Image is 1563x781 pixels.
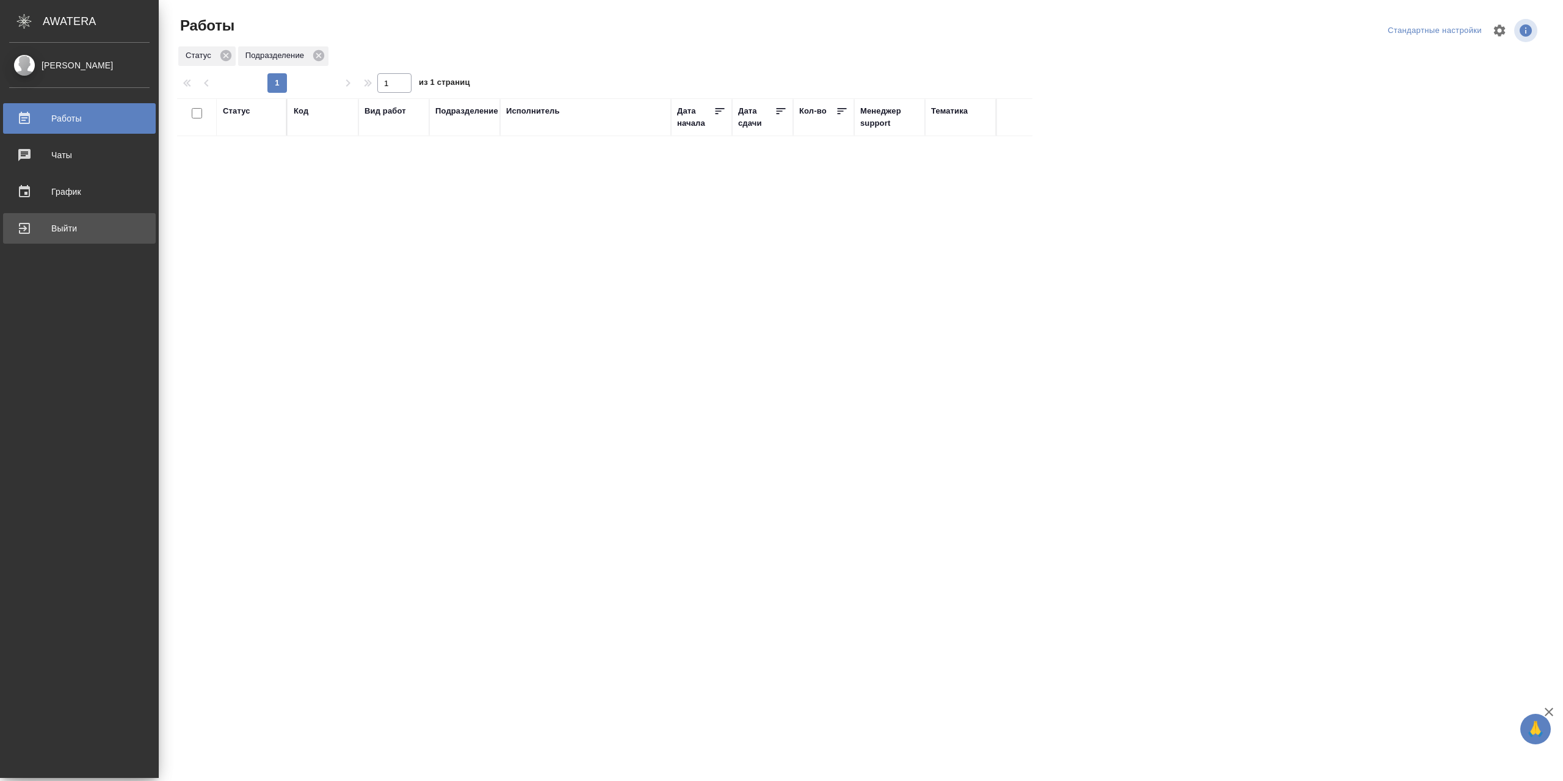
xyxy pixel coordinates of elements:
div: Код [294,105,308,117]
div: Выйти [9,219,150,238]
div: Подразделение [435,105,498,117]
a: Выйти [3,213,156,244]
span: Работы [177,16,234,35]
div: split button [1385,21,1485,40]
div: Кол-во [799,105,827,117]
span: Посмотреть информацию [1514,19,1540,42]
div: Тематика [931,105,968,117]
div: Чаты [9,146,150,164]
div: График [9,183,150,201]
div: Вид работ [364,105,406,117]
button: 🙏 [1520,714,1551,744]
a: График [3,176,156,207]
div: Менеджер support [860,105,919,129]
a: Работы [3,103,156,134]
div: Дата сдачи [738,105,775,129]
div: Работы [9,109,150,128]
p: Подразделение [245,49,308,62]
div: Исполнитель [506,105,560,117]
div: Дата начала [677,105,714,129]
p: Статус [186,49,216,62]
span: из 1 страниц [419,75,470,93]
div: [PERSON_NAME] [9,59,150,72]
a: Чаты [3,140,156,170]
div: Статус [178,46,236,66]
div: AWATERA [43,9,159,34]
div: Подразделение [238,46,328,66]
span: 🙏 [1525,716,1546,742]
span: Настроить таблицу [1485,16,1514,45]
div: Статус [223,105,250,117]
